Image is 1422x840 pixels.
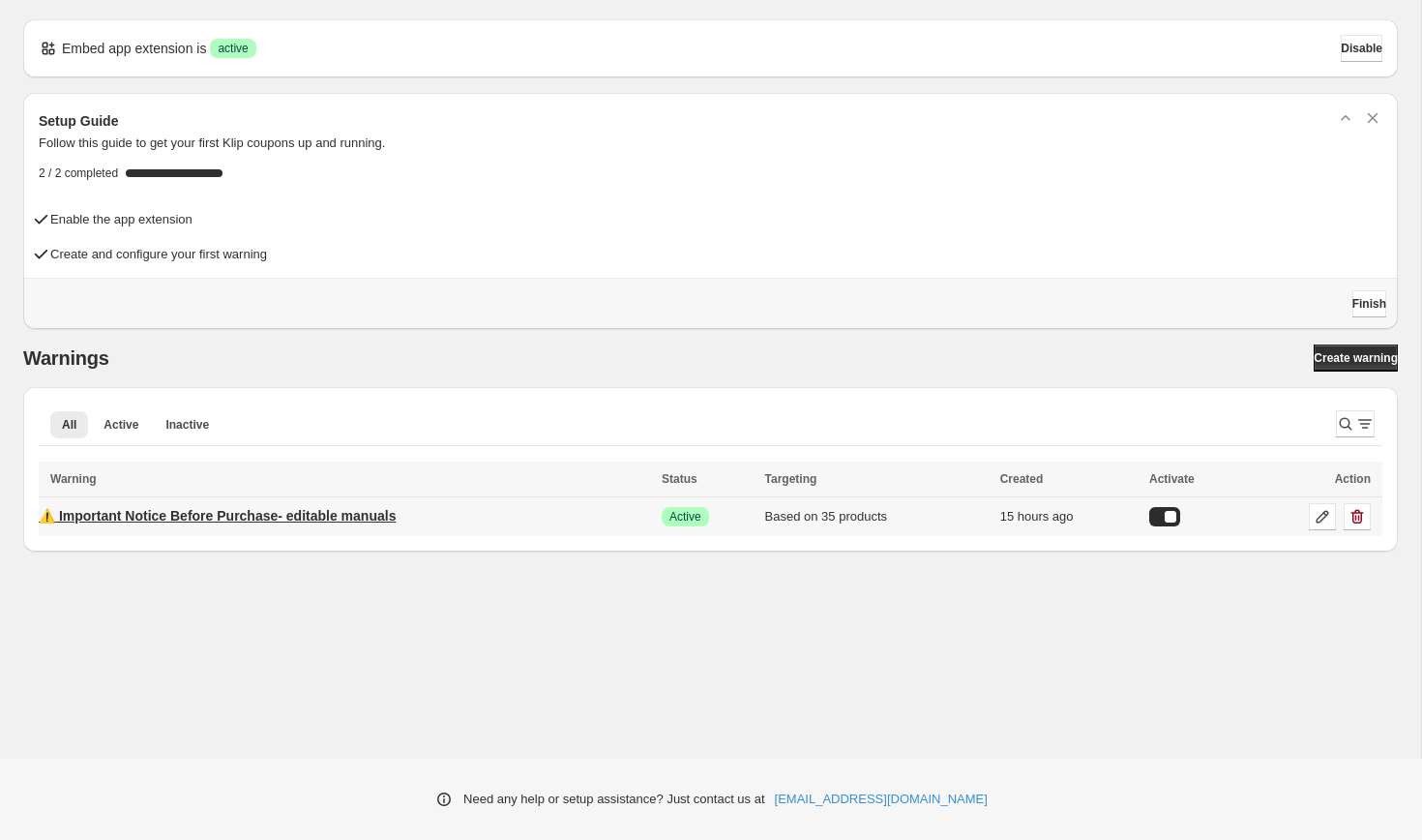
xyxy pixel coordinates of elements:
span: Disable [1341,41,1382,56]
h4: Enable the app extension [50,210,193,229]
span: Active [669,509,701,525]
p: Embed app extension is [62,39,206,58]
a: Create warning [1314,345,1398,372]
button: Search and filter results [1336,410,1375,437]
span: active [218,41,248,56]
h2: Warnings [23,346,109,370]
span: Activate [1149,472,1195,486]
span: Inactive [165,417,209,433]
div: 15 hours ago [1000,507,1138,526]
button: Disable [1341,35,1382,62]
button: Finish [1352,290,1386,317]
a: [EMAIL_ADDRESS][DOMAIN_NAME] [775,790,988,809]
span: Status [662,472,697,486]
span: Finish [1352,296,1386,312]
span: Create warning [1314,350,1398,366]
a: ⚠️ Important Notice Before Purchase- editable manuals [39,500,396,531]
span: Action [1335,472,1371,486]
h3: Setup Guide [39,111,118,131]
span: All [62,417,76,433]
span: Active [104,417,138,433]
span: 2 / 2 completed [39,165,118,181]
div: Based on 35 products [765,507,989,526]
p: ⚠️ Important Notice Before Purchase- editable manuals [39,506,396,525]
span: Targeting [765,472,817,486]
h4: Create and configure your first warning [50,245,267,264]
span: Warning [50,472,97,486]
span: Created [1000,472,1044,486]
p: Follow this guide to get your first Klip coupons up and running. [39,134,1382,153]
